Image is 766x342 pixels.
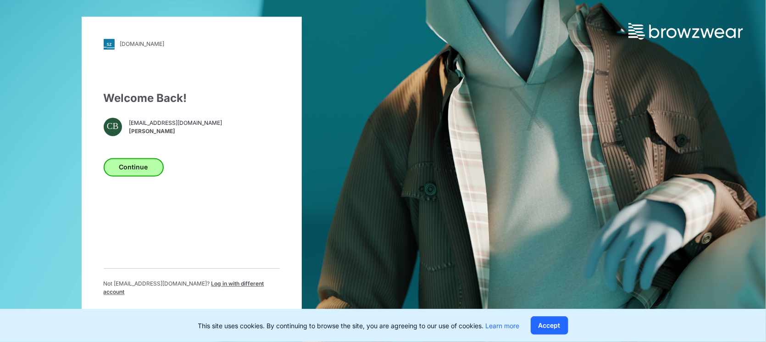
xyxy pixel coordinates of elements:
[104,39,115,50] img: svg+xml;base64,PHN2ZyB3aWR0aD0iMjgiIGhlaWdodD0iMjgiIHZpZXdCb3g9IjAgMCAyOCAyOCIgZmlsbD0ibm9uZSIgeG...
[120,41,165,48] div: [DOMAIN_NAME]
[104,158,164,176] button: Continue
[129,128,222,136] span: [PERSON_NAME]
[129,119,222,128] span: [EMAIL_ADDRESS][DOMAIN_NAME]
[104,280,280,296] p: Not [EMAIL_ADDRESS][DOMAIN_NAME] ?
[628,23,743,39] img: browzwear-logo.73288ffb.svg
[104,118,122,136] div: CB
[104,39,280,50] a: [DOMAIN_NAME]
[198,321,520,331] p: This site uses cookies. By continuing to browse the site, you are agreeing to our use of cookies.
[104,90,280,107] div: Welcome Back!
[486,322,520,330] a: Learn more
[531,316,568,335] button: Accept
